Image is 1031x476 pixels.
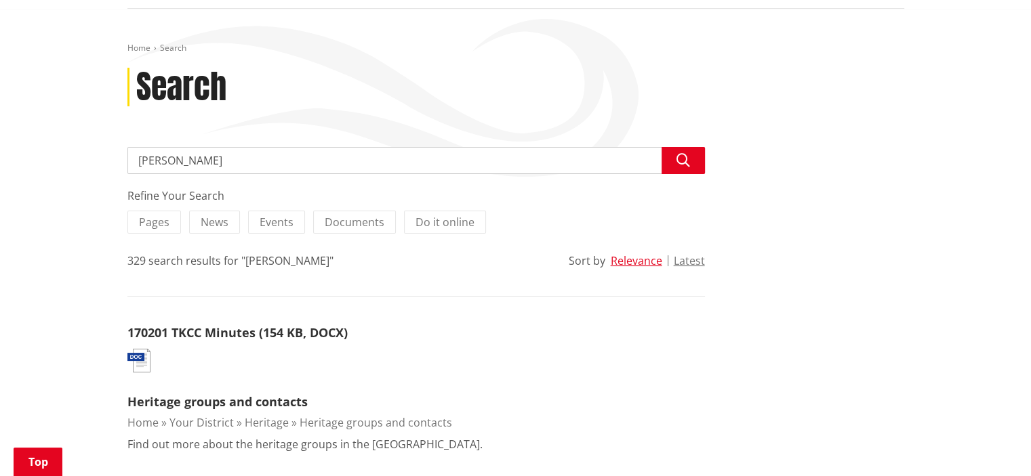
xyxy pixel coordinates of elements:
[127,415,159,430] a: Home
[245,415,289,430] a: Heritage
[127,349,150,372] img: document-doc.svg
[127,43,904,54] nav: breadcrumb
[416,215,474,230] span: Do it online
[325,215,384,230] span: Documents
[14,448,62,476] a: Top
[160,42,186,53] span: Search
[136,68,226,107] h1: Search
[201,215,228,230] span: News
[139,215,169,230] span: Pages
[611,255,662,267] button: Relevance
[127,188,705,204] div: Refine Your Search
[569,253,605,269] div: Sort by
[127,42,150,53] a: Home
[300,415,452,430] a: Heritage groups and contacts
[127,436,483,452] p: Find out more about the heritage groups in the [GEOGRAPHIC_DATA].
[169,415,234,430] a: Your District
[127,147,705,174] input: Search input
[674,255,705,267] button: Latest
[127,253,333,269] div: 329 search results for "[PERSON_NAME]"
[127,393,308,410] a: Heritage groups and contacts
[969,419,1017,468] iframe: Messenger Launcher
[127,324,348,341] a: 170201 TKCC Minutes (154 KB, DOCX)
[260,215,294,230] span: Events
